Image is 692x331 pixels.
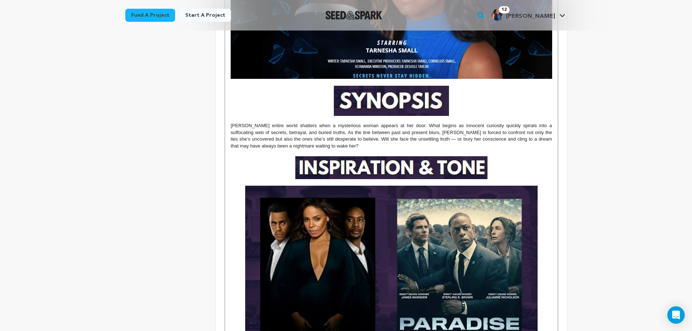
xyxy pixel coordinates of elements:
[295,156,487,179] img: 1748492686-Inspiration%20&%20Tone%20Title.jpg
[499,6,510,13] span: 12
[490,8,567,21] a: Tarnesha S.'s Profile
[231,122,552,149] p: [PERSON_NAME] entire world shatters when a mysterious woman appears at her door. What begins as i...
[325,11,383,20] a: Seed&Spark Homepage
[179,9,231,22] a: Start a project
[667,306,685,324] div: Open Intercom Messenger
[125,9,175,22] a: Fund a project
[334,86,449,116] img: 1748488989-Synopsis.jpg
[490,8,567,23] span: Tarnesha S.'s Profile
[491,9,503,21] img: 10762d55eaaf5e1f.jpg
[491,9,555,21] div: Tarnesha S.'s Profile
[325,11,383,20] img: Seed&Spark Logo Dark Mode
[506,13,555,19] span: [PERSON_NAME]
